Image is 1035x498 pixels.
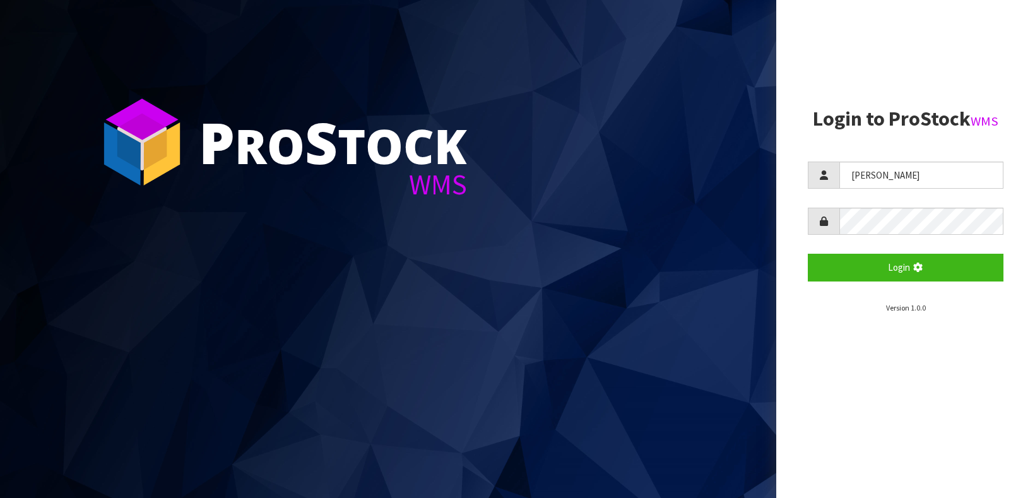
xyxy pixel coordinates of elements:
[839,162,1003,189] input: Username
[808,108,1003,130] h2: Login to ProStock
[199,170,467,199] div: WMS
[886,303,926,312] small: Version 1.0.0
[305,104,338,181] span: S
[199,114,467,170] div: ro tock
[95,95,189,189] img: ProStock Cube
[808,254,1003,281] button: Login
[199,104,235,181] span: P
[971,113,998,129] small: WMS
